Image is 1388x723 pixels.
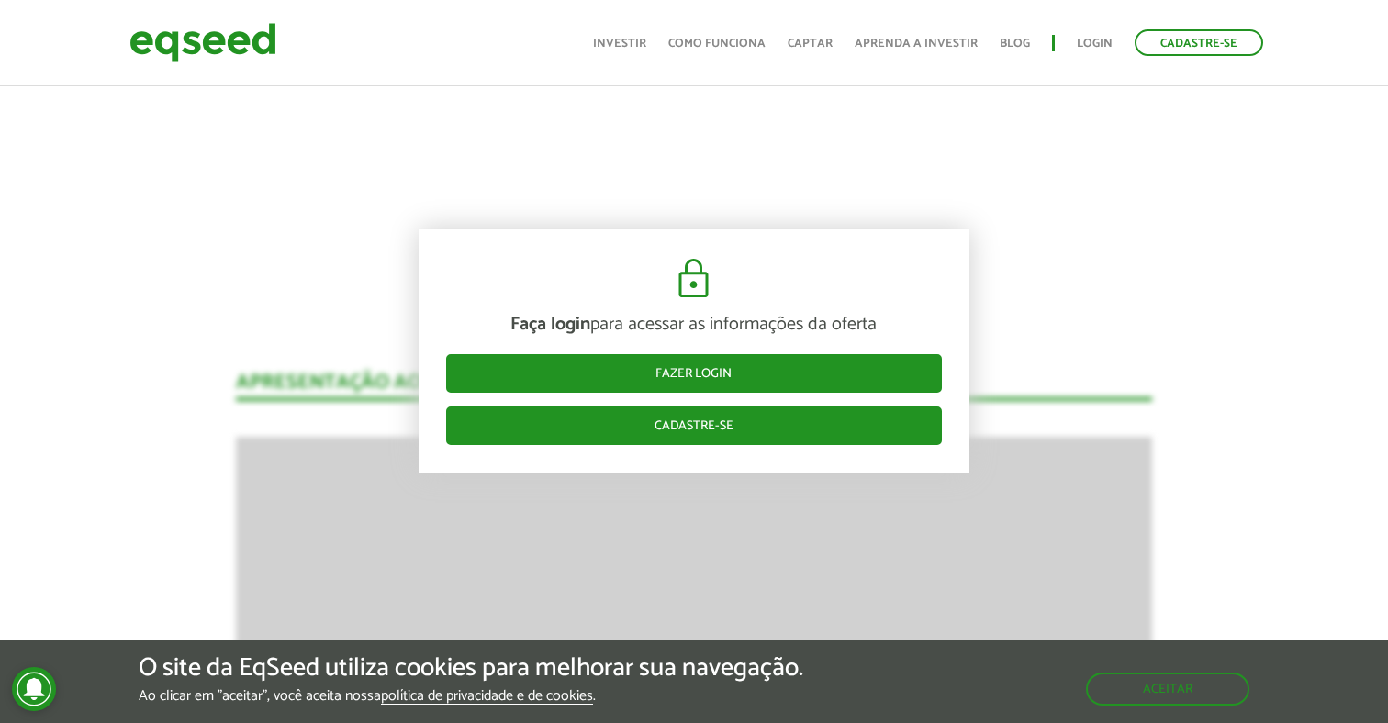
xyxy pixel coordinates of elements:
a: Captar [788,38,833,50]
strong: Faça login [510,309,590,339]
p: para acessar as informações da oferta [446,314,942,336]
a: Fazer login [446,354,942,393]
img: cadeado.svg [671,257,716,301]
a: Cadastre-se [446,406,942,445]
a: Investir [593,38,646,50]
img: EqSeed [129,18,276,67]
a: Login [1077,38,1113,50]
a: Blog [1000,38,1030,50]
p: Ao clicar em "aceitar", você aceita nossa . [139,687,803,705]
a: Cadastre-se [1135,29,1263,56]
a: política de privacidade e de cookies [381,689,593,705]
button: Aceitar [1086,673,1249,706]
h5: O site da EqSeed utiliza cookies para melhorar sua navegação. [139,654,803,683]
a: Aprenda a investir [855,38,978,50]
a: Como funciona [668,38,766,50]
